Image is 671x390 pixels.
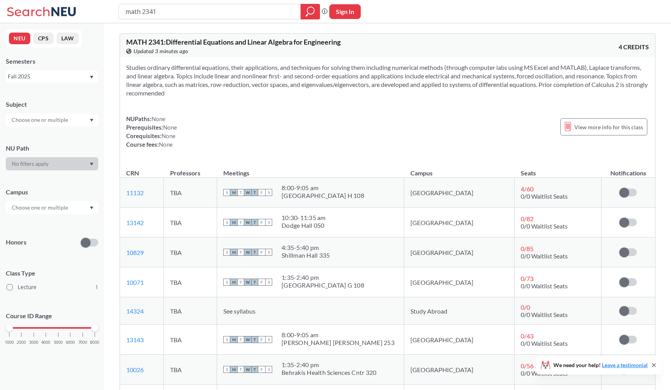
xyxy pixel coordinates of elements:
[521,282,568,289] span: 0/0 Waitlist Seats
[251,366,258,373] span: T
[95,283,98,291] span: 1
[265,279,272,286] span: S
[521,185,534,192] span: 4 / 60
[163,124,177,131] span: None
[6,312,98,321] p: Course ID Range
[521,303,530,311] span: 0 / 0
[223,189,230,196] span: S
[151,115,165,122] span: None
[306,6,315,17] svg: magnifying glass
[282,361,376,369] div: 1:35 - 2:40 pm
[7,282,98,292] label: Lecture
[6,100,98,109] div: Subject
[404,178,515,208] td: [GEOGRAPHIC_DATA]
[521,362,534,369] span: 0 / 56
[244,189,251,196] span: W
[90,163,94,166] svg: Dropdown arrow
[126,366,144,373] a: 10026
[17,340,26,345] span: 2000
[223,366,230,373] span: S
[164,208,217,237] td: TBA
[282,184,364,192] div: 8:00 - 9:05 am
[6,144,98,153] div: NU Path
[230,336,237,343] span: M
[258,219,265,226] span: F
[6,57,98,66] div: Semesters
[237,249,244,256] span: T
[134,47,188,55] span: Updated 3 minutes ago
[237,189,244,196] span: T
[90,119,94,122] svg: Dropdown arrow
[282,251,330,259] div: Shillman Hall 335
[230,219,237,226] span: M
[521,340,568,347] span: 0/0 Waitlist Seats
[8,72,89,81] div: Fall 2025
[78,340,87,345] span: 7000
[57,33,79,44] button: LAW
[258,366,265,373] span: F
[164,325,217,355] td: TBA
[164,161,217,178] th: Professors
[5,340,14,345] span: 1000
[29,340,38,345] span: 3000
[6,157,98,170] div: Dropdown arrow
[126,114,177,149] div: NUPaths: Prerequisites: Corequisites: Course fees:
[265,219,272,226] span: S
[6,238,26,247] p: Honors
[6,188,98,196] div: Campus
[521,252,568,260] span: 0/0 Waitlist Seats
[251,249,258,256] span: T
[126,63,649,97] section: Studies ordinary differential equations, their applications, and techniques for solving them incl...
[237,336,244,343] span: T
[126,249,144,256] a: 10829
[521,245,534,252] span: 0 / 85
[90,340,99,345] span: 8000
[521,192,568,200] span: 0/0 Waitlist Seats
[282,214,326,222] div: 10:30 - 11:35 am
[126,279,144,286] a: 10071
[282,274,364,281] div: 1:35 - 2:40 pm
[282,222,326,229] div: Dodge Hall 050
[404,325,515,355] td: [GEOGRAPHIC_DATA]
[126,169,139,177] div: CRN
[574,122,643,132] span: View more info for this class
[159,141,173,148] span: None
[258,249,265,256] span: F
[41,340,50,345] span: 4000
[244,336,251,343] span: W
[126,307,144,315] a: 14324
[164,178,217,208] td: TBA
[90,76,94,79] svg: Dropdown arrow
[126,336,144,343] a: 13143
[126,38,341,46] span: MATH 2341 : Differential Equations and Linear Algebra for Engineering
[6,201,98,214] div: Dropdown arrow
[164,297,217,325] td: TBA
[33,33,54,44] button: CPS
[329,4,361,19] button: Sign In
[521,215,534,222] span: 0 / 82
[619,43,649,51] span: 4 CREDITS
[515,161,601,178] th: Seats
[404,297,515,325] td: Study Abroad
[217,161,404,178] th: Meetings
[282,339,395,347] div: [PERSON_NAME] [PERSON_NAME] 253
[230,279,237,286] span: M
[237,279,244,286] span: T
[6,269,98,277] span: Class Type
[244,249,251,256] span: W
[404,208,515,237] td: [GEOGRAPHIC_DATA]
[282,244,330,251] div: 4:35 - 5:40 pm
[404,161,515,178] th: Campus
[251,279,258,286] span: T
[164,237,217,267] td: TBA
[223,279,230,286] span: S
[265,249,272,256] span: S
[521,332,534,340] span: 0 / 43
[230,249,237,256] span: M
[244,366,251,373] span: W
[404,355,515,385] td: [GEOGRAPHIC_DATA]
[521,369,568,377] span: 0/0 Waitlist Seats
[602,362,648,368] a: Leave a testimonial
[282,192,364,199] div: [GEOGRAPHIC_DATA] H 108
[258,189,265,196] span: F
